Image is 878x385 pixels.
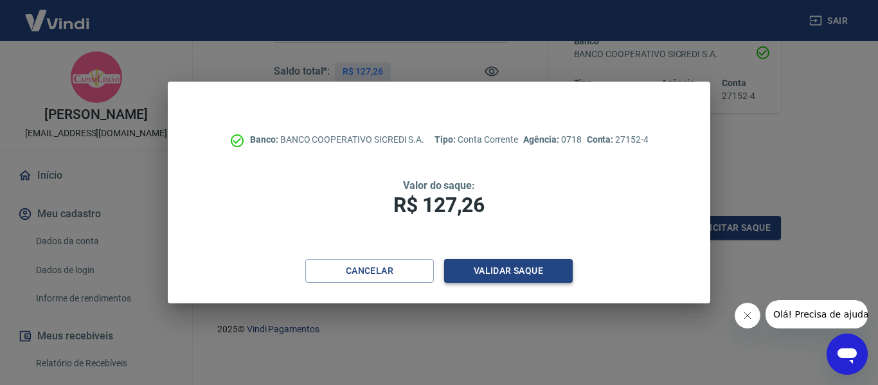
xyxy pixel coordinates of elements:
[735,303,760,328] iframe: Fechar mensagem
[393,193,485,217] span: R$ 127,26
[250,134,280,145] span: Banco:
[8,9,108,19] span: Olá! Precisa de ajuda?
[766,300,868,328] iframe: Mensagem da empresa
[435,134,458,145] span: Tipo:
[250,133,424,147] p: BANCO COOPERATIVO SICREDI S.A.
[305,259,434,283] button: Cancelar
[444,259,573,283] button: Validar saque
[403,179,475,192] span: Valor do saque:
[587,134,616,145] span: Conta:
[523,134,561,145] span: Agência:
[827,334,868,375] iframe: Botão para abrir a janela de mensagens
[435,133,518,147] p: Conta Corrente
[523,133,581,147] p: 0718
[587,133,649,147] p: 27152-4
